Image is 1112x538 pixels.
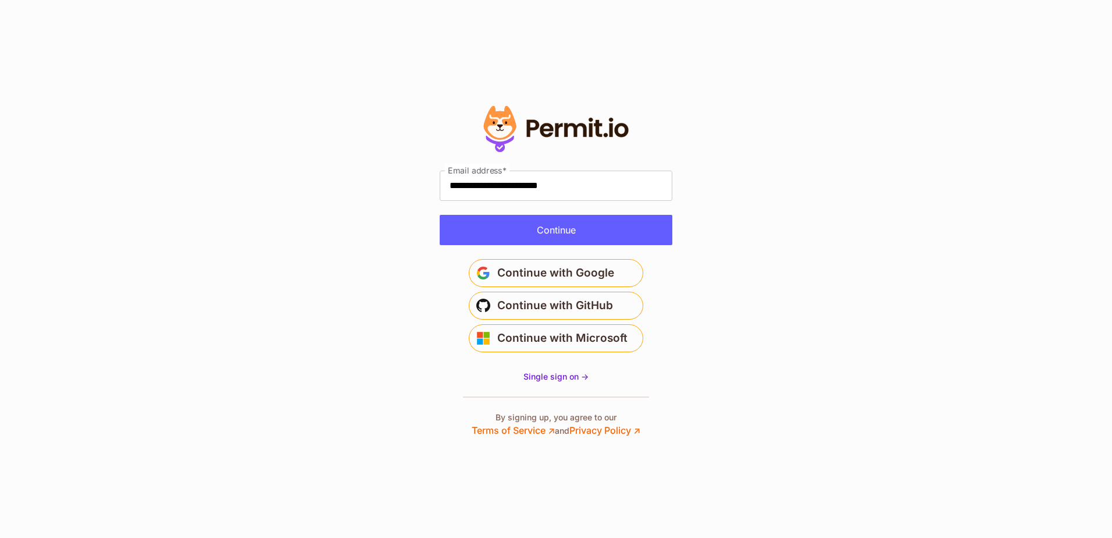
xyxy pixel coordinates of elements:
[469,324,643,352] button: Continue with Microsoft
[469,259,643,287] button: Continue with Google
[523,371,589,381] span: Single sign on ->
[497,329,628,348] span: Continue with Microsoft
[497,264,614,282] span: Continue with Google
[440,215,672,245] button: Continue
[469,292,643,320] button: Continue with GitHub
[497,296,613,315] span: Continue with GitHub
[569,424,640,436] a: Privacy Policy ↗
[472,424,555,436] a: Terms of Service ↗
[472,412,640,437] p: By signing up, you agree to our and
[523,371,589,383] a: Single sign on ->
